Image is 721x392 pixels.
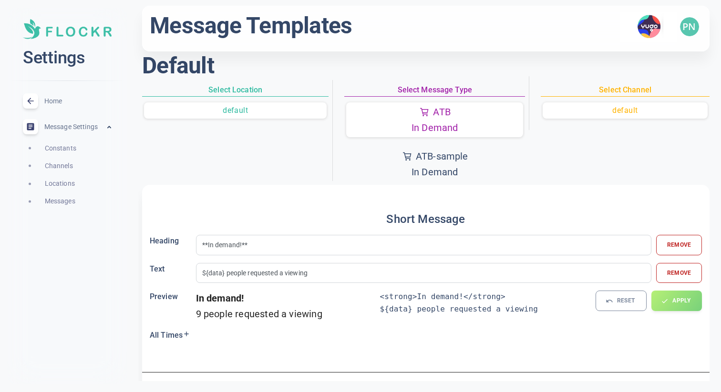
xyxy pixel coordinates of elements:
button: default [543,102,708,119]
h2: Settings [23,47,112,69]
span: expand_less [105,123,113,131]
div: basic tabs example [144,102,327,128]
img: 77fc8ed366740b1fdd3860917e578afb [680,17,699,36]
h1: Message Templates [150,11,352,40]
code: ${data} people requested a viewing [380,304,538,313]
h6: Select Channel [541,84,710,97]
h6: Select Location [142,84,329,97]
div: basic tabs example [543,102,708,128]
h4: Short Message [150,211,702,227]
span: Constants [45,143,112,154]
strong: In demand! [196,292,244,304]
h6: All Times [150,329,196,342]
h1: Default [142,51,710,80]
span: Messages [45,196,112,207]
button: default [144,102,327,119]
a: Locations [27,175,127,192]
a: Home [8,89,127,114]
code: <strong>In demand!</strong> [380,292,505,301]
p: ATB [433,104,451,120]
div: 9 people requested a viewing [196,306,380,322]
a: Messages [27,192,127,210]
img: Soft UI Logo [23,19,112,39]
div: tabs box [344,84,525,316]
button: Remove [656,263,702,283]
button: Remove [656,235,702,255]
p: In Demand [402,164,468,180]
span: Channels [45,161,112,171]
h6: Text [150,263,196,275]
p: ATB-sample [416,149,468,164]
a: Channels [27,157,127,175]
a: Constants [27,140,127,157]
h6: Preview [150,291,196,303]
span: Locations [45,178,112,189]
h6: Heading [150,235,196,247]
h6: Select Message Type [344,84,525,97]
div: tabs box [541,84,710,130]
img: yugo [620,12,677,42]
p: In Demand [412,120,458,136]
